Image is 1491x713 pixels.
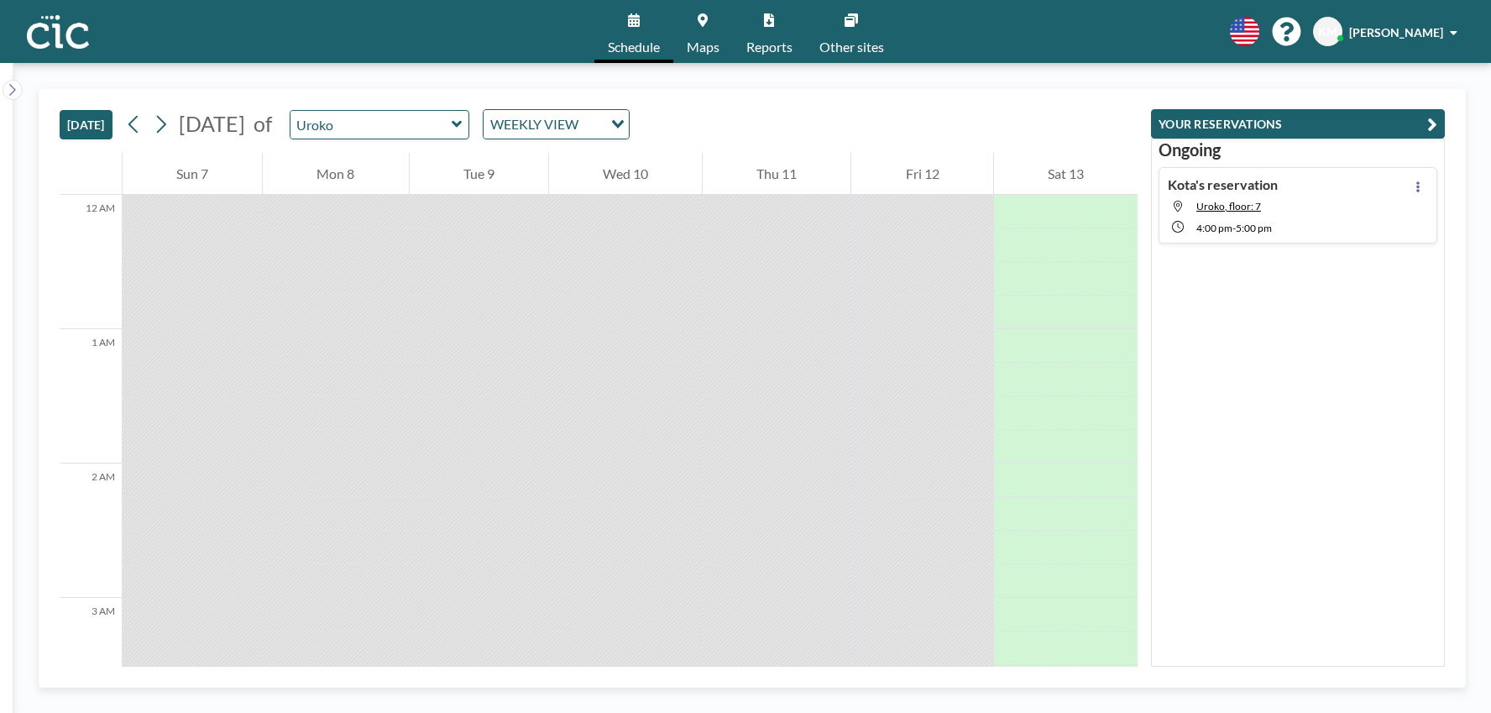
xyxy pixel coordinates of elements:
div: Tue 9 [410,153,548,195]
button: YOUR RESERVATIONS [1151,109,1445,139]
button: [DATE] [60,110,112,139]
div: Search for option [484,110,629,139]
input: Search for option [583,113,601,135]
h4: Kota's reservation [1168,176,1278,193]
h3: Ongoing [1159,139,1437,160]
img: organization-logo [27,15,89,49]
div: 12 AM [60,195,122,329]
div: Thu 11 [703,153,850,195]
span: 4:00 PM [1196,222,1232,234]
span: WEEKLY VIEW [487,113,582,135]
div: Sun 7 [123,153,262,195]
span: [PERSON_NAME] [1349,25,1443,39]
span: Reports [746,40,793,54]
span: KM [1318,24,1337,39]
div: 2 AM [60,464,122,598]
div: Sat 13 [994,153,1138,195]
div: Wed 10 [549,153,702,195]
div: Fri 12 [851,153,992,195]
span: Uroko, floor: 7 [1196,200,1261,212]
span: [DATE] [179,111,245,136]
div: Mon 8 [263,153,408,195]
span: Other sites [819,40,884,54]
span: 5:00 PM [1236,222,1272,234]
span: Schedule [608,40,660,54]
span: Maps [687,40,719,54]
div: 1 AM [60,329,122,464]
input: Uroko [290,111,452,139]
span: of [254,111,272,137]
span: - [1232,222,1236,234]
